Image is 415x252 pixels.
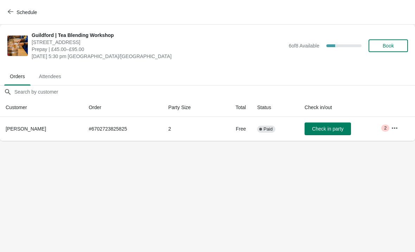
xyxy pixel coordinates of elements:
[14,86,415,98] input: Search by customer
[4,70,31,83] span: Orders
[383,43,394,49] span: Book
[32,53,285,60] span: [DATE] 5:30 pm [GEOGRAPHIC_DATA]/[GEOGRAPHIC_DATA]
[17,10,37,15] span: Schedule
[299,98,385,117] th: Check in/out
[6,126,46,132] span: [PERSON_NAME]
[305,122,351,135] button: Check in party
[33,70,67,83] span: Attendees
[312,126,343,132] span: Check in party
[32,32,285,39] span: Guildford | Tea Blending Workshop
[7,36,28,56] img: Guildford | Tea Blending Workshop
[4,6,43,19] button: Schedule
[32,46,285,53] span: Prepay | £45.00–£95.00
[369,39,408,52] button: Book
[251,98,299,117] th: Status
[83,98,162,117] th: Order
[289,43,319,49] span: 6 of 8 Available
[384,125,387,131] span: 2
[217,98,251,117] th: Total
[163,117,217,141] td: 2
[83,117,162,141] td: # 6702723825825
[217,117,251,141] td: Free
[263,126,273,132] span: Paid
[32,39,285,46] span: [STREET_ADDRESS]
[163,98,217,117] th: Party Size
